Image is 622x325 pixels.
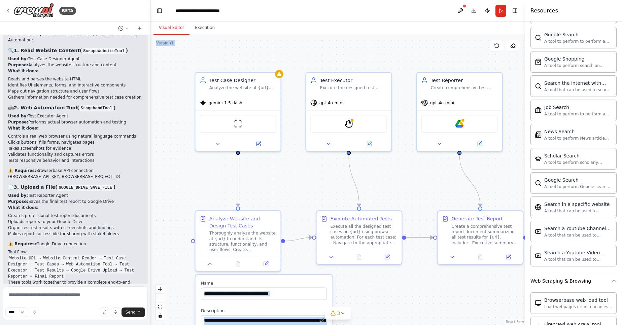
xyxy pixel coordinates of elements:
span: 3 [337,310,340,317]
code: Website URL → Website Content Reader → Test Case Designer ↓ Test Cases → Web Automation Tool → Te... [8,255,134,280]
button: Open in side panel [496,253,520,261]
img: SerplyScholarSearchTool [535,155,542,162]
button: Upload files [100,308,109,317]
div: Analyze Website and Design Test CasesThoroughly analyze the website at {url} to understand its st... [195,210,281,272]
button: Click to speak your automation idea [111,308,120,317]
div: React Flow controls [156,285,165,320]
button: Start a new chat [134,24,145,32]
strong: 1. Read Website Content [14,48,80,53]
h3: 🔍 ( ) [8,47,142,54]
div: Test Reporter [431,77,498,84]
li: Controls a real web browser using natural language commands [8,133,142,139]
div: Analyze the website at {url} and create comprehensive test cases covering functionality, usabilit... [209,85,276,91]
button: Open in side panel [460,140,499,148]
div: A tool that can be used to search the internet with a search_query. Supports different search typ... [544,87,612,93]
div: Search in a specific website [544,201,612,208]
div: News Search [544,128,612,135]
strong: ⚠️ Requires: [8,242,36,246]
strong: Purpose: [8,199,28,204]
div: Google Search [544,177,612,183]
div: Generate Test ReportCreate a comprehensive test report document summarizing all test results for ... [437,210,523,264]
img: SerplyJobSearchTool [535,107,542,114]
li: Organizes test results with screenshots and findings [8,225,142,231]
button: 3 [325,307,351,320]
code: GOOGLE_DRIVE_SAVE_FILE [57,185,113,191]
img: SerpApiGoogleShoppingTool [535,59,542,65]
h3: 🤖 ( ) [8,104,142,111]
div: A tool to perform to perform a job search in the [GEOGRAPHIC_DATA] with a search_query. [544,111,612,117]
img: ScrapeWebsiteTool [234,120,242,128]
p: Google Drive connection [8,241,142,247]
strong: Used by: [8,57,28,61]
strong: 2. Web Automation Tool [14,105,77,110]
button: No output available [344,253,374,261]
button: Open in side panel [254,260,278,268]
p: These tools work together to provide a complete end-to-end testing solution that's both automated... [8,279,142,291]
strong: What it does: [8,126,39,131]
button: Improve this prompt [30,308,39,317]
li: Maps out navigation structure and user flows [8,88,142,94]
div: Execute the designed test cases on {url} using automated browser interactions. Perform all test s... [320,85,387,91]
div: A tool that can be used to semantic search a query from a specific URL content. [544,208,612,214]
p: Test Reporter Agent Saves the final test report to Google Drive [8,192,142,211]
div: A tool to perform scholarly literature search with a search_query. [544,160,612,165]
div: Job Search [544,104,612,111]
button: fit view [156,302,165,311]
strong: Used by: [8,114,28,118]
button: Open in side panel [349,140,388,148]
g: Edge from 80a0495b-348a-4479-8aa1-022f26a071c7 to 2f735bef-0282-420d-95c3-060b844f46b0 [235,155,242,207]
button: Execution [189,21,220,35]
div: Web Scraping & Browsing [530,278,591,284]
div: Test ExecutorExecute the designed test cases on {url} using automated browser interactions. Perfo... [306,72,392,151]
div: Google Shopping [544,56,612,62]
button: Send [122,308,145,317]
div: Analyze Website and Design Test Cases [209,215,276,229]
li: Makes reports accessible for sharing with stakeholders [8,231,142,237]
img: SerplyNewsSearchTool [535,131,542,138]
div: A tool to perform News article search with a search_query. [544,136,612,141]
strong: Used by: [8,193,28,198]
img: BrowserbaseLoadTool [535,300,542,306]
li: Clicks buttons, fills forms, navigates pages [8,139,142,145]
div: A tool to perform Google search with a search_query. [544,184,612,189]
p: Test Executor Agent Performs actual browser automation and testing [8,113,142,131]
code: ScrapeWebsiteTool [82,48,126,54]
div: Execute all the designed test cases on {url} using browser automation. For each test case: - Navi... [331,223,398,246]
img: SerplyWebSearchTool [535,180,542,186]
g: Edge from b79a1865-5727-4da7-aee4-2dc110ffd86f to 4bd1737d-2914-4b72-8d15-c6a25baaedd7 [345,155,362,207]
strong: Purpose: [8,63,28,67]
strong: 3. Upload a File [14,184,55,190]
button: Open in side panel [239,140,278,148]
div: Google Search [544,31,612,38]
strong: What it does: [8,69,39,73]
li: Reads and parses the website HTML [8,76,142,82]
div: A tool to perform search on Google shopping with a search_query. [544,63,612,68]
button: No output available [465,253,495,261]
img: SerperDevTool [535,83,542,89]
g: Edge from 2f735bef-0282-420d-95c3-060b844f46b0 to 4bd1737d-2914-4b72-8d15-c6a25baaedd7 [285,234,312,245]
p: Test Case Designer Agent Analyzes the website structure and content [8,56,142,74]
div: Create a comprehensive test report document summarizing all test results for {url}. Include: - Ex... [451,223,518,246]
button: toggle interactivity [156,311,165,320]
h4: Resources [530,7,558,15]
li: Identifies UI elements, forms, and interactive components [8,82,142,88]
div: BETA [59,7,76,15]
div: Version 1 [156,40,174,46]
span: Send [126,310,136,315]
img: SerpApiGoogleSearchTool [535,34,542,41]
span: gpt-4o-mini [319,100,344,105]
g: Edge from 3e04508a-79ae-4303-bc35-2af0755655bd to 84c3f1a2-e418-4fd2-8d46-57a4614b7b3b [456,155,484,207]
div: Thoroughly analyze the website at {url} to understand its structure, functionality, and user flow... [209,230,276,253]
button: Web Scraping & Browsing [530,272,617,290]
nav: breadcrumb [175,7,238,14]
button: Open in editor [317,317,326,325]
button: Hide right sidebar [510,6,520,15]
strong: Purpose: [8,120,28,124]
div: A tool to perform to perform a Google search with a search_query. [544,39,612,44]
label: Name [201,281,327,286]
li: Tests responsive behavior and interactions [8,157,142,164]
g: Edge from 4bd1737d-2914-4b72-8d15-c6a25baaedd7 to 84c3f1a2-e418-4fd2-8d46-57a4614b7b3b [406,234,433,241]
div: Load webpages url in a headless browser using Browserbase and return the contents [544,304,612,310]
h2: Tool Flow: [8,249,142,255]
img: Google Drive [455,120,464,128]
